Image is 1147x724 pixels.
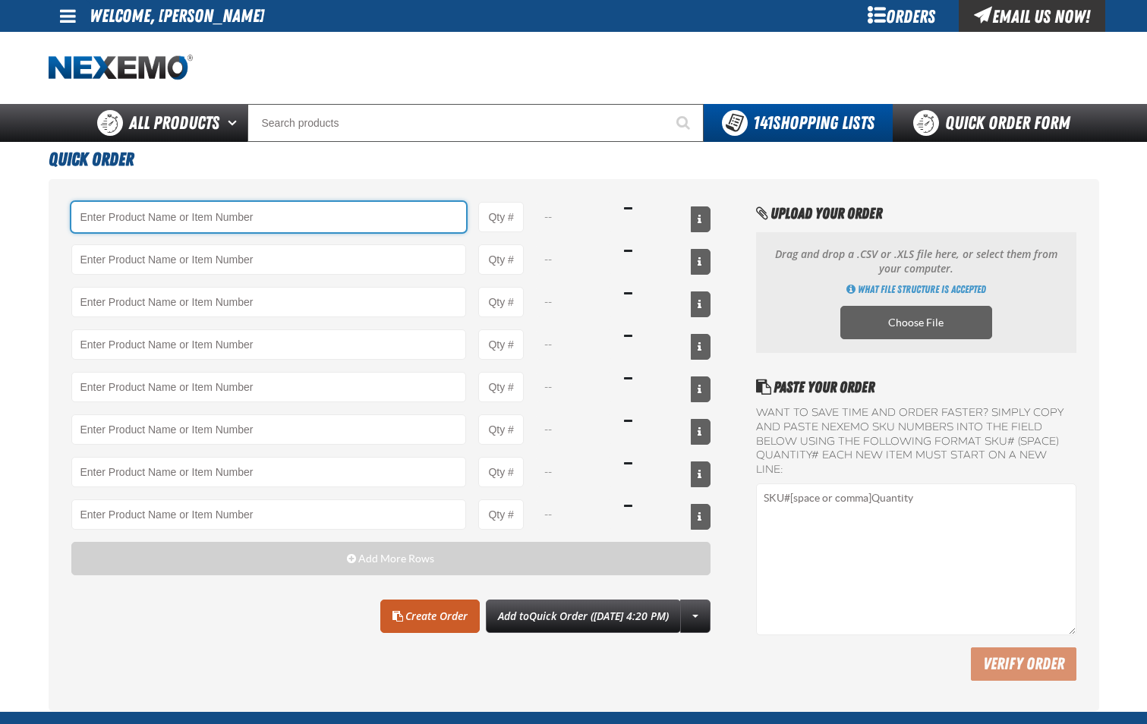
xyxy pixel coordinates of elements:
[840,306,992,339] label: Choose CSV, XLSX or ODS file to import multiple products. Opens a popup
[71,287,467,317] : Product
[691,461,711,487] button: View All Prices
[893,104,1098,142] a: Quick Order Form
[771,247,1060,276] p: Drag and drop a .CSV or .XLS file here, or select them from your computer.
[486,600,681,633] button: Add toQuick Order ([DATE] 4:20 PM)
[71,329,467,360] : Product
[71,499,467,530] : Product
[846,282,986,297] a: Get Directions of how to import multiple products using an CSV, XLSX or ODS file. Opens a popup
[247,104,704,142] input: Search
[222,104,247,142] button: Open All Products pages
[49,149,134,170] span: Quick Order
[691,291,711,317] button: View All Prices
[358,552,434,565] span: Add More Rows
[71,457,467,487] : Product
[478,499,524,530] input: Product Quantity
[49,55,193,81] img: Nexemo logo
[71,372,467,402] : Product
[478,244,524,275] input: Product Quantity
[498,609,669,623] span: Add to
[691,504,711,530] button: View All Prices
[753,112,874,134] span: Shopping Lists
[71,202,467,232] input: Product
[691,206,711,232] button: View All Prices
[691,419,711,445] button: View All Prices
[756,376,1076,398] h2: Paste Your Order
[666,104,704,142] button: Start Searching
[529,609,669,623] span: Quick Order ([DATE] 4:20 PM)
[753,112,773,134] strong: 141
[71,414,467,445] : Product
[478,287,524,317] input: Product Quantity
[380,600,480,633] a: Create Order
[478,457,524,487] input: Product Quantity
[478,202,524,232] input: Product Quantity
[691,376,711,402] button: View All Prices
[691,249,711,275] button: View All Prices
[691,334,711,360] button: View All Prices
[478,329,524,360] input: Product Quantity
[478,414,524,445] input: Product Quantity
[71,244,467,275] : Product
[756,202,1076,225] h2: Upload Your Order
[49,55,193,81] a: Home
[704,104,893,142] button: You have 141 Shopping Lists. Open to view details
[680,600,711,633] a: More Actions
[478,372,524,402] input: Product Quantity
[756,406,1076,477] label: Want to save time and order faster? Simply copy and paste NEXEMO SKU numbers into the field below...
[71,542,711,575] button: Add More Rows
[129,109,219,137] span: All Products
